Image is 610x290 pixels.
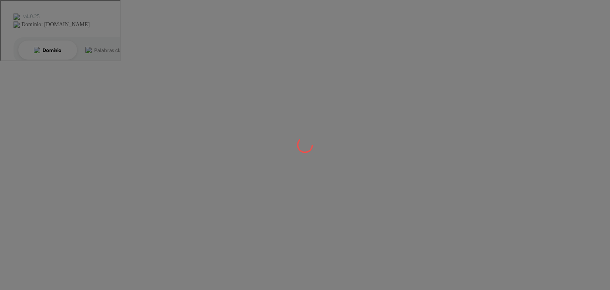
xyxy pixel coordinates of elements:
[42,47,61,52] div: Dominio
[22,13,39,19] div: v 4.0.25
[33,46,39,52] img: tab_domain_overview_orange.svg
[93,47,126,52] div: Palabras clave
[13,21,19,27] img: website_grey.svg
[85,46,91,52] img: tab_keywords_by_traffic_grey.svg
[13,13,19,19] img: logo_orange.svg
[21,21,89,27] div: Dominio: [DOMAIN_NAME]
